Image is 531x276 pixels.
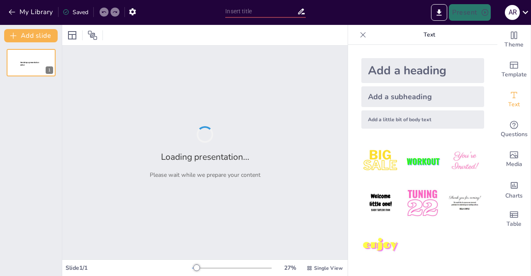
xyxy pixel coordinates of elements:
span: Theme [504,40,524,49]
p: Please wait while we prepare your content [150,171,261,179]
img: 4.jpeg [361,184,400,222]
span: Charts [505,191,523,200]
button: Add slide [4,29,58,42]
div: 1 [46,66,53,74]
div: Slide 1 / 1 [66,264,192,272]
div: 1 [7,49,56,76]
div: Get real-time input from your audience [497,115,531,144]
button: A r [505,4,520,21]
div: Add images, graphics, shapes or video [497,144,531,174]
div: Add a little bit of body text [361,110,484,129]
div: Change the overall theme [497,25,531,55]
span: Media [506,160,522,169]
p: Text [370,25,489,45]
img: 6.jpeg [446,184,484,222]
img: 2.jpeg [403,142,442,181]
div: Add text boxes [497,85,531,115]
span: Position [88,30,97,40]
div: Layout [66,29,79,42]
div: Add a table [497,204,531,234]
div: Saved [63,8,88,16]
span: Single View [314,265,343,271]
button: Export to PowerPoint [431,4,447,21]
div: Add a subheading [361,86,484,107]
div: A r [505,5,520,20]
button: My Library [6,5,56,19]
span: Template [502,70,527,79]
img: 3.jpeg [446,142,484,181]
span: Sendsteps presentation editor [20,61,39,66]
h2: Loading presentation... [161,151,249,163]
div: 27 % [280,264,300,272]
img: 5.jpeg [403,184,442,222]
span: Table [507,220,521,229]
input: Insert title [225,5,297,17]
span: Text [508,100,520,109]
img: 7.jpeg [361,226,400,265]
button: Present [449,4,490,21]
div: Add charts and graphs [497,174,531,204]
img: 1.jpeg [361,142,400,181]
div: Add ready made slides [497,55,531,85]
span: Questions [501,130,528,139]
div: Add a heading [361,58,484,83]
